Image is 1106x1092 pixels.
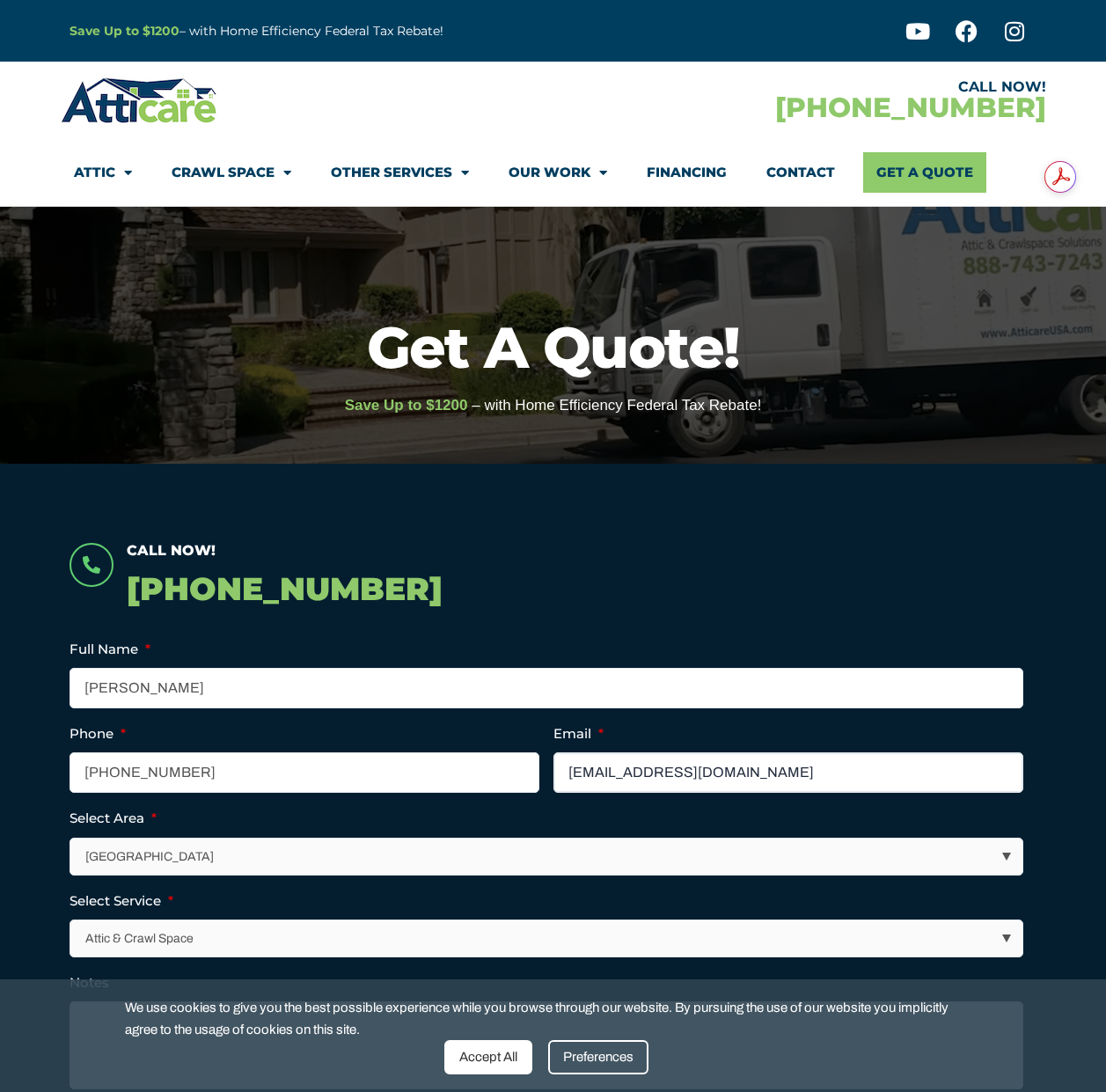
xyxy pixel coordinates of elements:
div: CALL NOW! [553,80,1046,94]
h1: Get A Quote! [9,319,1097,376]
span: – with Home Efficiency Federal Tax Rebate! [472,397,761,414]
a: Save Up to $1200 [70,23,179,39]
nav: Menu [74,152,1033,193]
label: Select Service [70,892,173,910]
p: – with Home Efficiency Federal Tax Rebate! [70,21,640,41]
label: Full Name [70,641,150,658]
span: We use cookies to give you the best possible experience while you browse through our website. By ... [125,997,968,1040]
label: Email [553,725,604,743]
a: Other Services [331,152,469,193]
a: Attic [74,152,132,193]
label: Select Area [70,810,157,827]
label: Notes [70,974,109,992]
a: Contact [766,152,835,193]
span: Save Up to $1200 [345,397,468,414]
a: Financing [647,152,727,193]
a: Get A Quote [863,152,986,193]
label: Phone [70,725,126,743]
span: Call Now! [127,542,216,559]
a: Our Work [509,152,607,193]
div: Preferences [548,1040,648,1074]
a: Crawl Space [172,152,291,193]
div: Accept All [444,1040,532,1074]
